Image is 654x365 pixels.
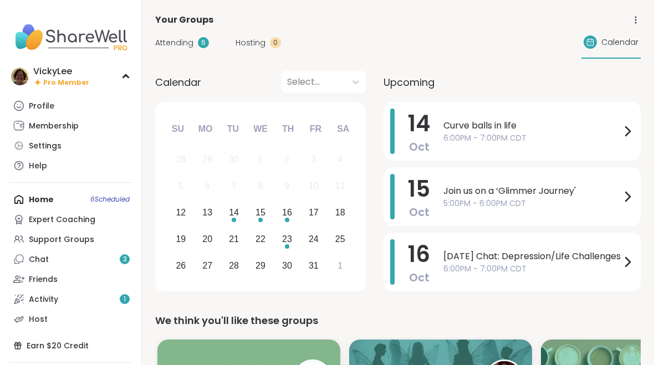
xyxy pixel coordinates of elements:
[328,148,352,172] div: Not available Saturday, October 4th, 2025
[9,229,132,249] a: Support Groups
[29,274,58,285] div: Friends
[222,227,246,251] div: Choose Tuesday, October 21st, 2025
[193,117,217,141] div: Mo
[302,227,325,251] div: Choose Friday, October 24th, 2025
[9,269,132,289] a: Friends
[196,227,219,251] div: Choose Monday, October 20th, 2025
[169,201,193,225] div: Choose Sunday, October 12th, 2025
[176,152,186,167] div: 28
[155,13,213,27] span: Your Groups
[249,254,273,277] div: Choose Wednesday, October 29th, 2025
[155,75,201,90] span: Calendar
[29,314,48,325] div: Host
[309,258,319,273] div: 31
[43,78,89,88] span: Pro Member
[309,205,319,220] div: 17
[275,174,299,198] div: Not available Thursday, October 9th, 2025
[443,263,621,275] span: 6:00PM - 7:00PM CDT
[229,205,239,220] div: 14
[249,148,273,172] div: Not available Wednesday, October 1st, 2025
[169,254,193,277] div: Choose Sunday, October 26th, 2025
[9,209,132,229] a: Expert Coaching
[338,152,343,167] div: 4
[198,37,209,48] div: 6
[11,68,29,85] img: VickyLee
[256,232,265,246] div: 22
[276,117,300,141] div: Th
[384,75,435,90] span: Upcoming
[9,289,132,309] a: Activity1
[302,174,325,198] div: Not available Friday, October 10th, 2025
[328,227,352,251] div: Choose Saturday, October 25th, 2025
[169,227,193,251] div: Choose Sunday, October 19th, 2025
[202,258,212,273] div: 27
[282,258,292,273] div: 30
[302,254,325,277] div: Choose Friday, October 31st, 2025
[196,148,219,172] div: Not available Monday, September 29th, 2025
[302,201,325,225] div: Choose Friday, October 17th, 2025
[284,178,289,193] div: 9
[256,258,265,273] div: 29
[9,116,132,136] a: Membership
[282,205,292,220] div: 16
[311,152,316,167] div: 3
[196,254,219,277] div: Choose Monday, October 27th, 2025
[9,96,132,116] a: Profile
[328,254,352,277] div: Choose Saturday, November 1st, 2025
[249,227,273,251] div: Choose Wednesday, October 22nd, 2025
[29,141,62,152] div: Settings
[9,309,132,329] a: Host
[9,18,132,56] img: ShareWell Nav Logo
[408,239,430,270] span: 16
[236,37,265,49] span: Hosting
[335,178,345,193] div: 11
[176,205,186,220] div: 12
[123,255,127,264] span: 3
[169,148,193,172] div: Not available Sunday, September 28th, 2025
[229,232,239,246] div: 21
[601,37,638,48] span: Calendar
[166,117,190,141] div: Su
[155,37,193,49] span: Attending
[408,108,430,139] span: 14
[309,178,319,193] div: 10
[29,101,54,112] div: Profile
[9,336,132,356] div: Earn $20 Credit
[196,201,219,225] div: Choose Monday, October 13th, 2025
[270,37,281,48] div: 0
[409,204,430,220] span: Oct
[29,214,95,225] div: Expert Coaching
[176,232,186,246] div: 19
[232,178,237,193] div: 7
[155,313,641,328] div: We think you'll like these groups
[229,258,239,273] div: 28
[282,232,292,246] div: 23
[338,258,343,273] div: 1
[328,201,352,225] div: Choose Saturday, October 18th, 2025
[408,173,430,204] span: 15
[202,232,212,246] div: 20
[222,254,246,277] div: Choose Tuesday, October 28th, 2025
[222,174,246,198] div: Not available Tuesday, October 7th, 2025
[275,254,299,277] div: Choose Thursday, October 30th, 2025
[202,205,212,220] div: 13
[222,201,246,225] div: Choose Tuesday, October 14th, 2025
[221,117,245,141] div: Tu
[443,119,621,132] span: Curve balls in life
[249,201,273,225] div: Choose Wednesday, October 15th, 2025
[443,198,621,209] span: 5:00PM - 6:00PM CDT
[222,148,246,172] div: Not available Tuesday, September 30th, 2025
[167,146,353,279] div: month 2025-10
[443,250,621,263] span: [DATE] Chat: Depression/Life Challenges
[33,65,89,78] div: VickyLee
[29,161,47,172] div: Help
[29,294,58,305] div: Activity
[229,152,239,167] div: 30
[178,178,183,193] div: 5
[248,117,273,141] div: We
[176,258,186,273] div: 26
[169,174,193,198] div: Not available Sunday, October 5th, 2025
[284,152,289,167] div: 2
[258,152,263,167] div: 1
[258,178,263,193] div: 8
